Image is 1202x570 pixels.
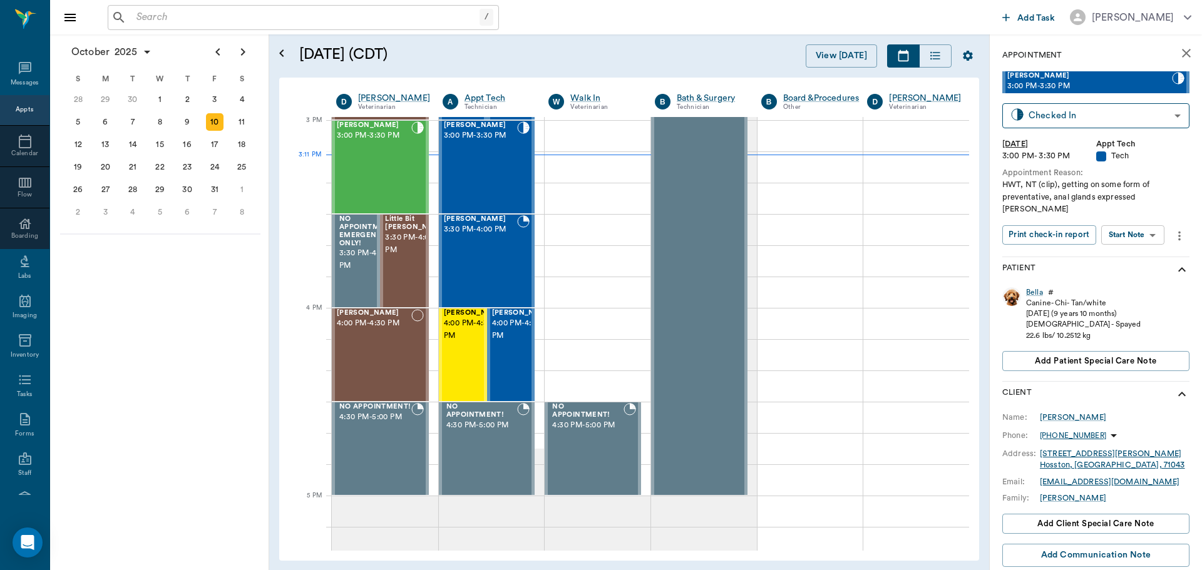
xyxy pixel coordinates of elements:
[677,92,742,104] a: Bath & Surgery
[124,203,141,221] div: Tuesday, November 4, 2025
[1026,298,1141,308] div: Canine - Chi - Tan/white
[337,130,411,142] span: 3:00 PM - 3:30 PM
[332,308,429,402] div: NOT_CONFIRMED, 4:00 PM - 4:30 PM
[18,272,31,281] div: Labs
[1007,72,1172,80] span: [PERSON_NAME]
[124,181,141,198] div: Tuesday, October 28, 2025
[16,105,33,115] div: Appts
[1002,448,1040,459] div: Address:
[1002,225,1096,245] button: Print check-in report
[446,403,518,419] span: NO APPOINTMENT!
[1002,387,1032,402] p: Client
[337,317,411,330] span: 4:00 PM - 4:30 PM
[178,181,196,198] div: Thursday, October 30, 2025
[206,136,223,153] div: Friday, October 17, 2025
[124,113,141,131] div: Tuesday, October 7, 2025
[1002,179,1189,215] div: HWT, NT (clip), getting on some form of preventative, anal glands expressed [PERSON_NAME]
[206,91,223,108] div: Friday, October 3, 2025
[385,215,448,232] span: Little Bit [PERSON_NAME]
[233,203,250,221] div: Saturday, November 8, 2025
[1002,476,1040,487] div: Email:
[274,29,289,78] button: Open calendar
[1035,354,1156,368] span: Add patient Special Care Note
[444,215,518,223] span: [PERSON_NAME]
[146,69,174,88] div: W
[1002,412,1040,423] div: Name:
[1026,330,1141,341] div: 22.6 lbs / 10.2512 kg
[339,247,397,272] span: 3:30 PM - 4:00 PM
[444,309,506,317] span: [PERSON_NAME]
[1002,138,1096,150] div: [DATE]
[337,309,411,317] span: [PERSON_NAME]
[152,113,169,131] div: Wednesday, October 8, 2025
[1040,492,1106,504] a: [PERSON_NAME]
[443,94,458,109] div: A
[1096,138,1190,150] div: Appt Tech
[1040,412,1106,423] a: [PERSON_NAME]
[1002,430,1040,441] div: Phone:
[152,203,169,221] div: Wednesday, November 5, 2025
[119,69,146,88] div: T
[289,114,322,145] div: 3 PM
[1026,319,1141,330] div: [DEMOGRAPHIC_DATA] - Spayed
[289,489,322,521] div: 5 PM
[1174,262,1189,277] svg: show more
[889,102,961,113] div: Veterinarian
[1060,6,1201,29] button: [PERSON_NAME]
[152,181,169,198] div: Wednesday, October 29, 2025
[1026,287,1043,298] div: Bella
[201,69,229,88] div: F
[332,120,429,214] div: CHECKED_IN, 3:00 PM - 3:30 PM
[124,158,141,176] div: Tuesday, October 21, 2025
[358,102,430,113] div: Veterinarian
[1109,228,1145,242] div: Start Note
[17,390,33,399] div: Tasks
[552,419,624,432] span: 4:30 PM - 5:00 PM
[64,69,92,88] div: S
[206,158,223,176] div: Friday, October 24, 2025
[444,121,518,130] span: [PERSON_NAME]
[13,311,37,320] div: Imaging
[205,39,230,64] button: Previous page
[152,136,169,153] div: Wednesday, October 15, 2025
[58,5,83,30] button: Close drawer
[1029,108,1169,123] div: Checked In
[465,102,530,113] div: Technician
[1040,450,1185,469] a: [STREET_ADDRESS][PERSON_NAME]Hosston, [GEOGRAPHIC_DATA], 71043
[761,94,777,109] div: B
[69,43,112,61] span: October
[385,232,448,257] span: 3:30 PM - 4:00 PM
[1002,49,1062,61] p: Appointment
[1002,514,1189,534] button: Add client Special Care Note
[1026,308,1141,319] div: [DATE] (9 years 10 months)
[358,92,430,104] div: [PERSON_NAME]
[1040,430,1106,441] p: [PHONE_NUMBER]
[289,302,322,333] div: 4 PM
[889,92,961,104] a: [PERSON_NAME]
[11,78,39,88] div: Messages
[233,158,250,176] div: Saturday, October 25, 2025
[230,39,255,64] button: Next page
[783,102,860,113] div: Other
[439,120,535,214] div: CHECKED_IN, 3:00 PM - 3:30 PM
[92,69,120,88] div: M
[332,402,429,496] div: BOOKED, 4:30 PM - 5:00 PM
[1002,287,1021,306] img: Profile Image
[1002,150,1096,162] div: 3:00 PM - 3:30 PM
[545,402,641,496] div: BOOKED, 4:30 PM - 5:00 PM
[206,113,223,131] div: Today, Friday, October 10, 2025
[299,44,592,64] h5: [DATE] (CDT)
[1096,150,1190,162] div: Tech
[96,181,114,198] div: Monday, October 27, 2025
[997,6,1060,29] button: Add Task
[1174,387,1189,402] svg: show more
[11,350,39,360] div: Inventory
[439,308,487,402] div: BOOKED, 4:00 PM - 4:30 PM
[112,43,140,61] span: 2025
[206,203,223,221] div: Friday, November 7, 2025
[1002,351,1189,371] button: Add patient Special Care Note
